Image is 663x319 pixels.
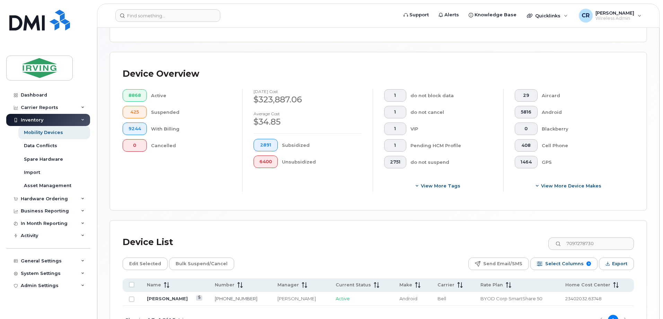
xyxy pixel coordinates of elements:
[384,89,406,102] button: 1
[254,156,278,168] button: 6400
[277,295,323,302] div: [PERSON_NAME]
[384,139,406,152] button: 1
[254,111,362,116] h4: Average cost
[123,233,173,251] div: Device List
[277,282,299,288] span: Manager
[480,282,503,288] span: Rate Plan
[151,139,231,152] div: Cancelled
[410,123,493,135] div: VIP
[410,156,493,168] div: do not suspend
[515,139,538,152] button: 408
[548,237,634,250] input: Search Device List ...
[151,123,231,135] div: With Billing
[515,89,538,102] button: 29
[437,296,446,301] span: Bell
[151,106,231,118] div: Suspended
[384,106,406,118] button: 1
[254,139,278,151] button: 2891
[444,11,459,18] span: Alerts
[123,258,168,270] button: Edit Selected
[129,109,141,115] span: 425
[123,89,147,102] button: 8868
[123,106,147,118] button: 425
[336,296,350,301] span: Active
[542,89,623,102] div: Aircard
[521,143,532,148] span: 408
[129,259,161,269] span: Edit Selected
[434,8,464,22] a: Alerts
[521,126,532,132] span: 0
[196,295,203,301] a: View Last Bill
[574,9,646,23] div: Crystal Rowe
[384,156,406,168] button: 2751
[410,139,493,152] div: Pending HCM Profile
[336,282,371,288] span: Current Status
[254,94,362,106] div: $323,887.06
[384,123,406,135] button: 1
[176,259,228,269] span: Bulk Suspend/Cancel
[282,156,362,168] div: Unsubsidized
[151,89,231,102] div: Active
[123,65,199,83] div: Device Overview
[399,296,417,301] span: Android
[541,183,601,189] span: View More Device Makes
[565,282,610,288] span: Home Cost Center
[390,93,400,98] span: 1
[521,159,532,165] span: 1464
[437,282,454,288] span: Carrier
[542,106,623,118] div: Android
[254,89,362,94] h4: [DATE] cost
[522,9,573,23] div: Quicklinks
[390,109,400,115] span: 1
[409,11,429,18] span: Support
[384,179,492,192] button: View more tags
[390,143,400,148] span: 1
[399,282,412,288] span: Make
[530,258,598,270] button: Select Columns 9
[215,282,235,288] span: Number
[390,159,400,165] span: 2751
[535,13,560,18] span: Quicklinks
[515,106,538,118] button: 5816
[483,259,522,269] span: Send Email/SMS
[169,258,234,270] button: Bulk Suspend/Cancel
[586,261,591,266] span: 9
[542,123,623,135] div: Blackberry
[612,259,627,269] span: Export
[515,156,538,168] button: 1464
[259,142,272,148] span: 2891
[521,109,532,115] span: 5816
[129,143,141,148] span: 0
[545,259,584,269] span: Select Columns
[254,116,362,128] div: $34.85
[123,139,147,152] button: 0
[282,139,362,151] div: Subsidized
[410,106,493,118] div: do not cancel
[147,282,161,288] span: Name
[599,258,634,270] button: Export
[390,126,400,132] span: 1
[123,123,147,135] button: 9244
[595,10,634,16] span: [PERSON_NAME]
[542,139,623,152] div: Cell Phone
[542,156,623,168] div: GPS
[129,126,141,132] span: 9244
[515,179,623,192] button: View More Device Makes
[464,8,521,22] a: Knowledge Base
[421,183,460,189] span: View more tags
[565,296,602,301] span: 23402032.63748
[129,93,141,98] span: 8868
[468,258,529,270] button: Send Email/SMS
[475,11,516,18] span: Knowledge Base
[259,159,272,165] span: 6400
[215,296,257,301] a: [PHONE_NUMBER]
[480,296,542,301] span: BYOD Corp SmartShare 50
[521,93,532,98] span: 29
[515,123,538,135] button: 0
[595,16,634,21] span: Wireless Admin
[147,296,188,301] a: [PERSON_NAME]
[582,11,590,20] span: CR
[410,89,493,102] div: do not block data
[115,9,220,22] input: Find something...
[399,8,434,22] a: Support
